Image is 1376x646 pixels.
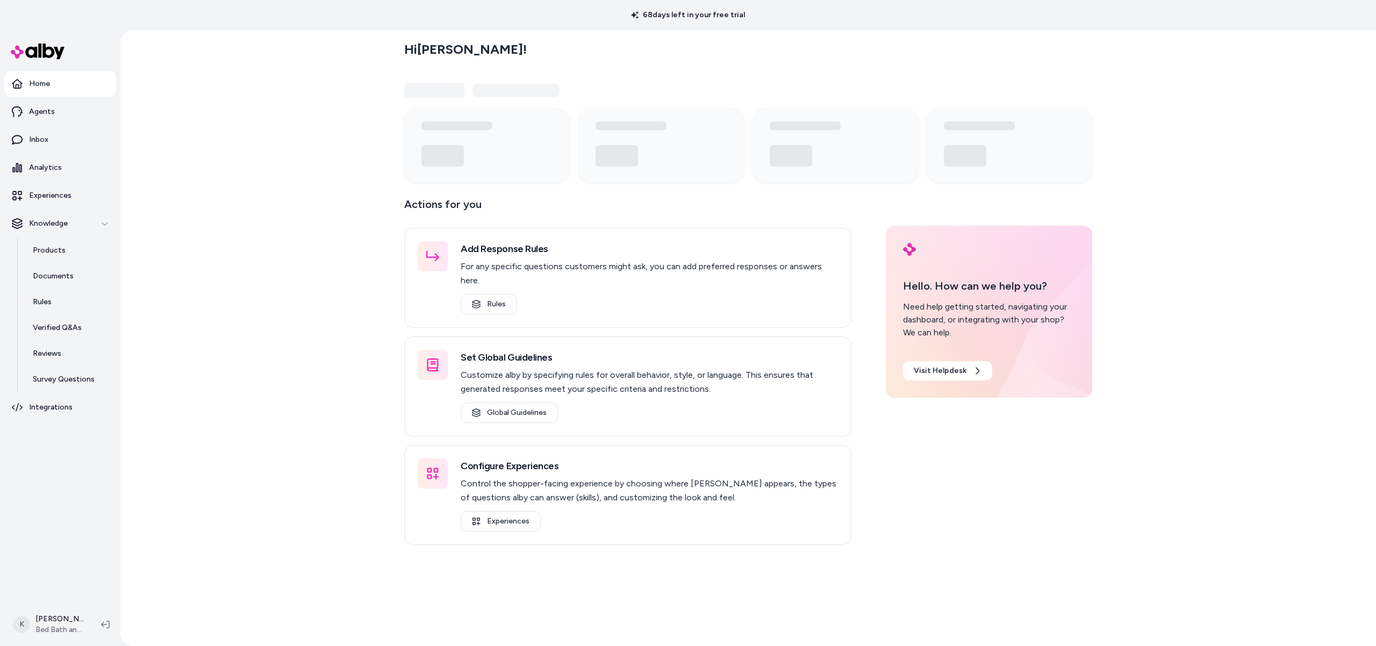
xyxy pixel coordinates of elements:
[29,162,62,173] p: Analytics
[29,134,48,145] p: Inbox
[4,394,116,420] a: Integrations
[625,10,751,20] p: 68 days left in your free trial
[461,458,838,473] h3: Configure Experiences
[33,322,82,333] p: Verified Q&As
[461,241,838,256] h3: Add Response Rules
[404,196,851,221] p: Actions for you
[35,614,84,625] p: [PERSON_NAME]
[29,106,55,117] p: Agents
[29,402,73,413] p: Integrations
[4,155,116,181] a: Analytics
[22,289,116,315] a: Rules
[33,348,61,359] p: Reviews
[461,294,517,314] a: Rules
[4,99,116,125] a: Agents
[4,183,116,209] a: Experiences
[903,300,1075,339] div: Need help getting started, navigating your dashboard, or integrating with your shop? We can help.
[22,341,116,367] a: Reviews
[6,607,92,642] button: K[PERSON_NAME]Bed Bath and Beyond
[29,190,71,201] p: Experiences
[461,350,838,365] h3: Set Global Guidelines
[29,78,50,89] p: Home
[33,297,52,307] p: Rules
[903,278,1075,294] p: Hello. How can we help you?
[4,71,116,97] a: Home
[4,211,116,236] button: Knowledge
[461,477,838,505] p: Control the shopper-facing experience by choosing where [PERSON_NAME] appears, the types of quest...
[22,315,116,341] a: Verified Q&As
[903,361,992,381] a: Visit Helpdesk
[4,127,116,153] a: Inbox
[22,263,116,289] a: Documents
[35,625,84,635] span: Bed Bath and Beyond
[461,260,838,288] p: For any specific questions customers might ask, you can add preferred responses or answers here.
[903,243,916,256] img: alby Logo
[13,616,30,633] span: K
[461,403,558,423] a: Global Guidelines
[461,368,838,396] p: Customize alby by specifying rules for overall behavior, style, or language. This ensures that ge...
[404,41,527,58] h2: Hi [PERSON_NAME] !
[11,44,64,59] img: alby Logo
[29,218,68,229] p: Knowledge
[33,271,74,282] p: Documents
[22,367,116,392] a: Survey Questions
[33,245,66,256] p: Products
[33,374,95,385] p: Survey Questions
[22,238,116,263] a: Products
[461,511,541,532] a: Experiences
